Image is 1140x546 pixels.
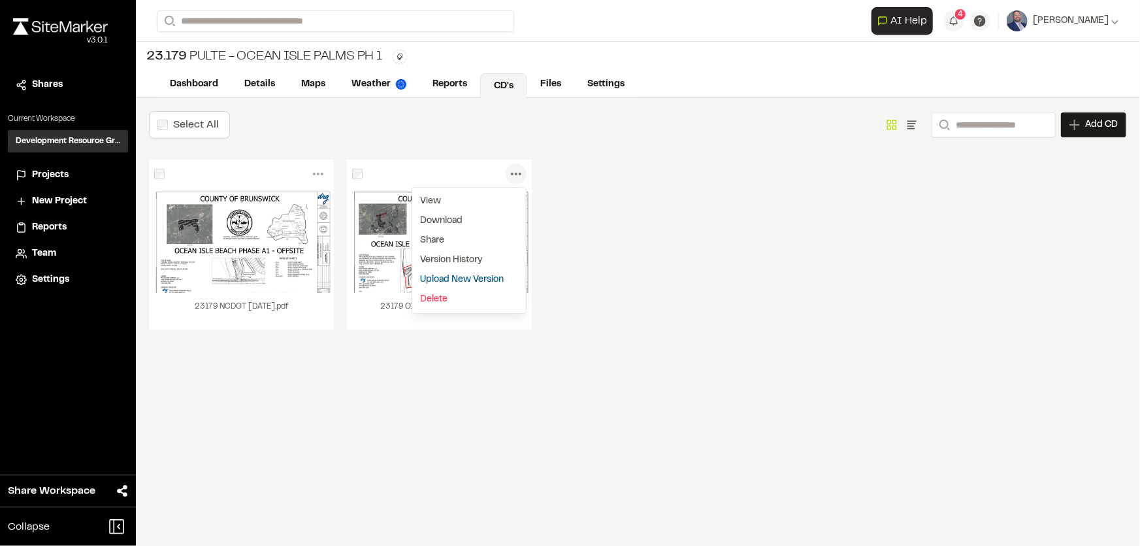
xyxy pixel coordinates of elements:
div: 23179 NCDOT [DATE].pdf [149,293,334,330]
h3: Development Resource Group [16,135,120,147]
a: Details [231,72,288,97]
a: Version History [412,250,526,270]
span: Collapse [8,519,50,535]
a: Settings [574,72,638,97]
div: Pulte - Ocean Isle Palms Ph 1 [146,47,382,67]
div: Oh geez...please don't... [13,35,108,46]
div: Open AI Assistant [871,7,938,35]
a: Projects [16,168,120,182]
a: View [412,192,526,211]
span: Add CD [1085,118,1118,131]
button: Open AI Assistant [871,7,933,35]
a: Upload New Version [412,270,526,290]
div: Share [412,231,526,250]
a: Download [412,211,526,231]
span: Reports [32,220,67,235]
p: Current Workspace [8,113,128,125]
button: [PERSON_NAME] [1007,10,1119,31]
a: Reports [16,220,120,235]
span: Settings [32,273,69,287]
div: 23179 OIB PHASE A1 [DATE].pdf [347,293,532,330]
button: Search [157,10,180,32]
img: User [1007,10,1028,31]
a: Delete [412,290,526,309]
a: CD's [480,73,527,98]
button: Search [932,112,955,137]
span: Team [32,247,56,261]
img: precipai.png [396,79,406,90]
a: Maps [288,72,338,97]
a: Files [527,72,574,97]
a: Dashboard [157,72,231,97]
span: Projects [32,168,69,182]
img: rebrand.png [13,18,108,35]
a: New Project [16,194,120,209]
span: [PERSON_NAME] [1033,14,1109,28]
span: Share Workspace [8,483,95,499]
span: 23.179 [146,47,187,67]
a: Shares [16,78,120,92]
span: 4 [958,9,963,20]
label: Select All [173,120,219,129]
button: 4 [943,10,964,31]
span: Shares [32,78,63,92]
a: Reports [419,72,480,97]
span: New Project [32,194,87,209]
a: Team [16,247,120,261]
a: Weather [338,72,419,97]
a: Settings [16,273,120,287]
span: AI Help [890,13,927,29]
button: Edit Tags [393,50,407,64]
